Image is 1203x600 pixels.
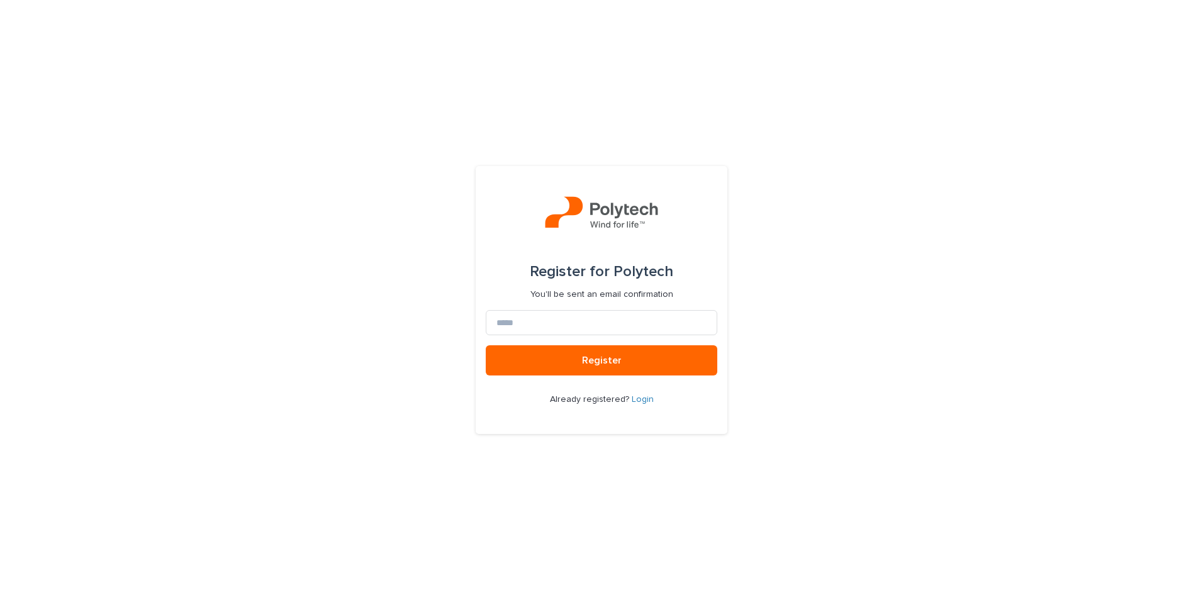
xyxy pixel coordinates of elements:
[530,289,673,300] p: You'll be sent an email confirmation
[545,196,658,234] img: QbWJU1fBSmOStfIZ6ZlW
[530,264,610,279] span: Register for
[582,355,622,365] span: Register
[486,345,717,375] button: Register
[632,395,654,404] a: Login
[530,254,673,289] div: Polytech
[550,395,632,404] span: Already registered?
